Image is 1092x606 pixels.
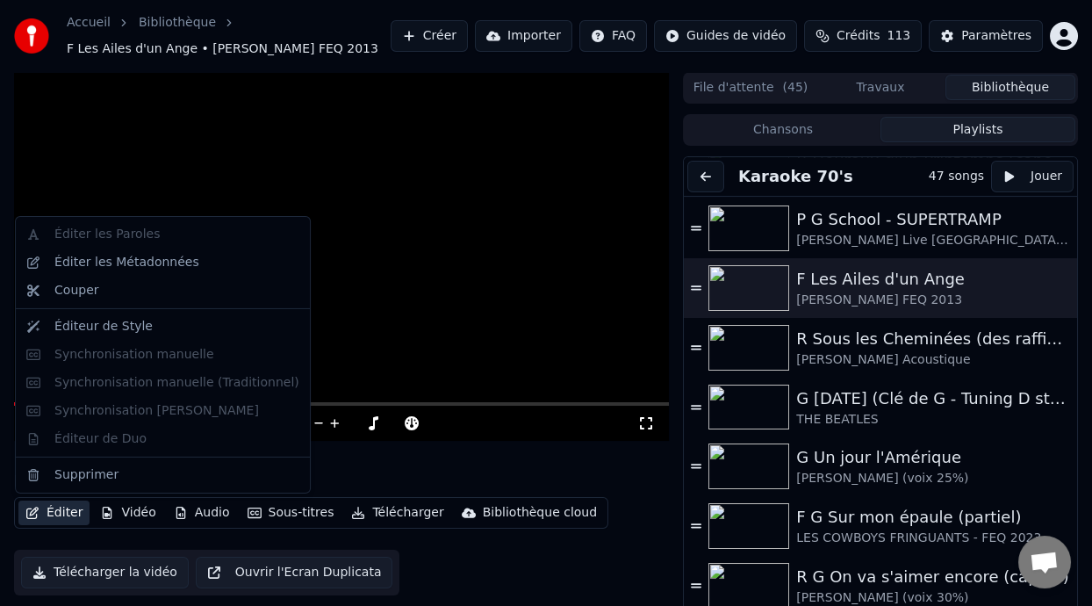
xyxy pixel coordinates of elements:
[929,20,1043,52] button: Paramètres
[54,254,199,271] div: Éditer les Métadonnées
[18,501,90,525] button: Éditer
[344,501,450,525] button: Télécharger
[14,448,201,473] div: F Les Ailes d'un Ange
[196,557,393,588] button: Ouvrir l'Ecran Duplicata
[796,530,1070,547] div: LES COWBOYS FRINGUANTS - FEQ 2023
[67,40,378,58] span: F Les Ailes d'un Ange • [PERSON_NAME] FEQ 2013
[54,318,153,335] div: Éditeur de Style
[483,504,597,522] div: Bibliothèque cloud
[21,557,189,588] button: Télécharger la vidéo
[686,117,880,142] button: Chansons
[1018,536,1071,588] div: Ouvrir le chat
[991,161,1074,192] button: Jouer
[139,14,216,32] a: Bibliothèque
[961,27,1031,45] div: Paramètres
[796,565,1070,589] div: R G On va s'aimer encore (capo 3)
[579,20,647,52] button: FAQ
[783,79,808,97] span: ( 45 )
[93,501,162,525] button: Vidéo
[67,14,391,58] nav: breadcrumb
[796,505,1070,530] div: F G Sur mon épaule (partiel)
[815,75,945,100] button: Travaux
[796,445,1070,470] div: G Un jour l'Amérique
[796,327,1070,351] div: R Sous les Cheminées (des raffineries de [GEOGRAPHIC_DATA] où il a grandi)
[796,267,1070,292] div: F Les Ailes d'un Ange
[880,117,1075,142] button: Playlists
[796,351,1070,369] div: [PERSON_NAME] Acoustique
[241,501,341,525] button: Sous-titres
[654,20,797,52] button: Guides de vidéo
[167,501,237,525] button: Audio
[54,466,119,484] div: Supprimer
[475,20,572,52] button: Importer
[731,164,860,189] button: Karaoke 70's
[391,20,468,52] button: Créer
[945,75,1075,100] button: Bibliothèque
[837,27,880,45] span: Crédits
[14,18,49,54] img: youka
[54,282,98,299] div: Couper
[796,207,1070,232] div: P G School - SUPERTRAMP
[14,473,201,490] div: [PERSON_NAME] FEQ 2013
[67,14,111,32] a: Accueil
[796,470,1070,487] div: [PERSON_NAME] (voix 25%)
[686,75,815,100] button: File d'attente
[796,411,1070,429] div: THE BEATLES
[887,27,910,45] span: 113
[804,20,922,52] button: Crédits113
[796,292,1070,309] div: [PERSON_NAME] FEQ 2013
[929,168,984,185] div: 47 songs
[796,232,1070,249] div: [PERSON_NAME] Live [GEOGRAPHIC_DATA] (-5% voix 30%)
[796,386,1070,411] div: G [DATE] (Clé de G - Tuning D standard)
